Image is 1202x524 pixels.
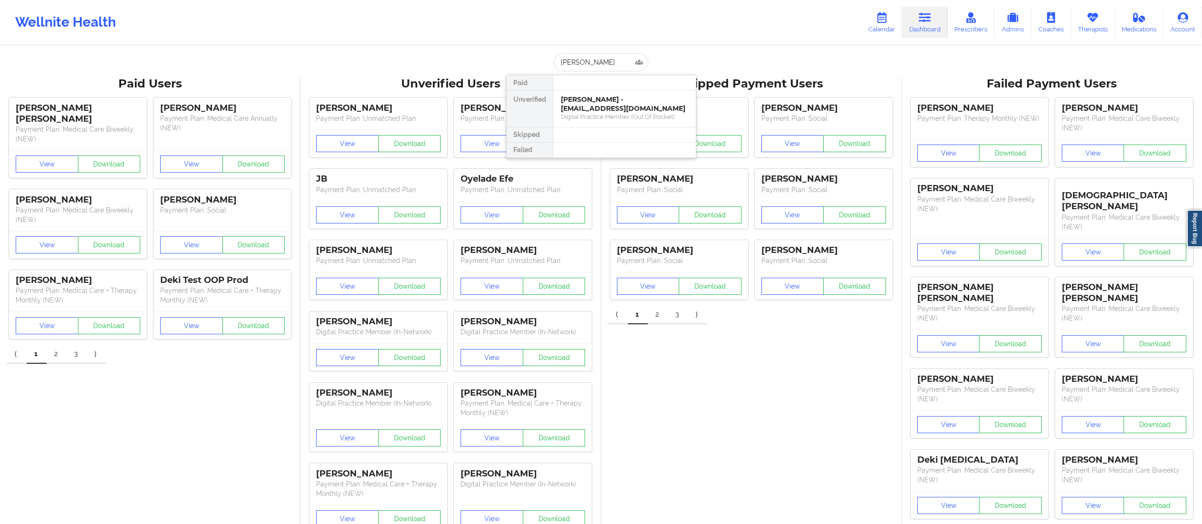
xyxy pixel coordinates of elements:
[461,327,585,337] p: Digital Practice Member (In-Network)
[917,243,980,261] button: View
[7,345,27,364] a: Previous item
[461,468,585,479] div: [PERSON_NAME]
[679,135,741,152] button: Download
[523,206,586,223] button: Download
[160,317,223,334] button: View
[917,282,1042,304] div: [PERSON_NAME] [PERSON_NAME]
[917,304,1042,323] p: Payment Plan : Medical Care Biweekly (NEW)
[1115,7,1164,38] a: Medications
[461,429,523,446] button: View
[1062,335,1125,352] button: View
[316,388,441,398] div: [PERSON_NAME]
[461,278,523,295] button: View
[994,7,1031,38] a: Admins
[316,468,441,479] div: [PERSON_NAME]
[461,398,585,417] p: Payment Plan : Medical Care + Therapy Monthly (NEW)
[608,77,895,91] div: Skipped Payment Users
[628,305,648,324] a: 1
[160,275,285,286] div: Deki Test OOP Prod
[1062,145,1125,162] button: View
[1071,7,1115,38] a: Therapists
[316,174,441,184] div: JB
[523,429,586,446] button: Download
[87,345,106,364] a: Next item
[861,7,902,38] a: Calendar
[316,135,379,152] button: View
[902,7,948,38] a: Dashboard
[561,95,688,113] div: [PERSON_NAME] - [EMAIL_ADDRESS][DOMAIN_NAME]
[316,398,441,408] p: Digital Practice Member (In-Network)
[316,103,441,114] div: [PERSON_NAME]
[7,345,106,364] div: Pagination Navigation
[1164,7,1202,38] a: Account
[917,145,980,162] button: View
[761,278,824,295] button: View
[917,497,980,514] button: View
[1062,466,1186,485] p: Payment Plan : Medical Care Biweekly (NEW)
[461,245,585,256] div: [PERSON_NAME]
[16,236,78,253] button: View
[917,385,1042,404] p: Payment Plan : Medical Care Biweekly (NEW)
[917,103,1042,114] div: [PERSON_NAME]
[608,305,628,324] a: Previous item
[222,236,285,253] button: Download
[316,206,379,223] button: View
[617,174,741,184] div: [PERSON_NAME]
[316,479,441,498] p: Payment Plan : Medical Care + Therapy Monthly (NEW)
[316,349,379,366] button: View
[78,155,141,173] button: Download
[1062,114,1186,133] p: Payment Plan : Medical Care Biweekly (NEW)
[617,278,680,295] button: View
[316,245,441,256] div: [PERSON_NAME]
[222,317,285,334] button: Download
[679,278,741,295] button: Download
[917,194,1042,213] p: Payment Plan : Medical Care Biweekly (NEW)
[461,114,585,123] p: Payment Plan : Unmatched Plan
[617,206,680,223] button: View
[617,245,741,256] div: [PERSON_NAME]
[1062,455,1186,466] div: [PERSON_NAME]
[523,349,586,366] button: Download
[316,429,379,446] button: View
[917,374,1042,385] div: [PERSON_NAME]
[461,185,585,194] p: Payment Plan : Unmatched Plan
[378,135,441,152] button: Download
[378,349,441,366] button: Download
[378,206,441,223] button: Download
[1062,385,1186,404] p: Payment Plan : Medical Care Biweekly (NEW)
[668,305,688,324] a: 3
[67,345,87,364] a: 3
[917,114,1042,123] p: Payment Plan : Therapy Monthly (NEW)
[461,349,523,366] button: View
[1124,335,1186,352] button: Download
[617,256,741,265] p: Payment Plan : Social
[316,114,441,123] p: Payment Plan : Unmatched Plan
[917,335,980,352] button: View
[761,185,886,194] p: Payment Plan : Social
[461,206,523,223] button: View
[461,479,585,489] p: Digital Practice Member (In-Network)
[1062,213,1186,232] p: Payment Plan : Medical Care Biweekly (NEW)
[16,205,140,224] p: Payment Plan : Medical Care Biweekly (NEW)
[316,278,379,295] button: View
[507,75,553,90] div: Paid
[761,103,886,114] div: [PERSON_NAME]
[307,77,594,91] div: Unverified Users
[908,77,1195,91] div: Failed Payment Users
[160,114,285,133] p: Payment Plan : Medical Care Annually (NEW)
[461,174,585,184] div: Oyelade Efe
[7,77,294,91] div: Paid Users
[561,113,688,121] div: Digital Practice Member (Out Of Pocket)
[948,7,995,38] a: Prescribers
[761,174,886,184] div: [PERSON_NAME]
[222,155,285,173] button: Download
[1062,497,1125,514] button: View
[160,103,285,114] div: [PERSON_NAME]
[461,256,585,265] p: Payment Plan : Unmatched Plan
[47,345,67,364] a: 2
[617,185,741,194] p: Payment Plan : Social
[688,305,708,324] a: Next item
[761,245,886,256] div: [PERSON_NAME]
[16,317,78,334] button: View
[979,497,1042,514] button: Download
